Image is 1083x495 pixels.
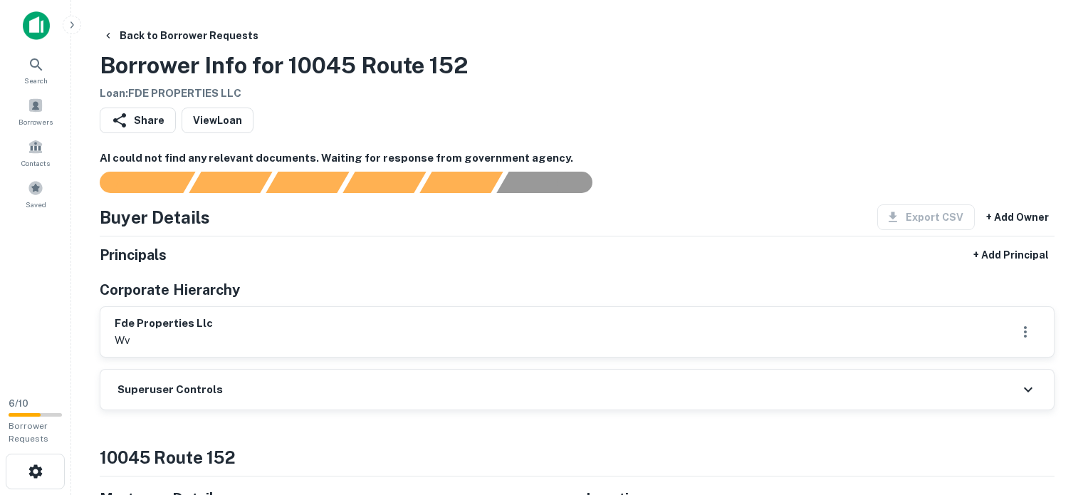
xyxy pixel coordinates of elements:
[4,51,67,89] a: Search
[26,199,46,210] span: Saved
[115,332,213,349] p: wv
[100,85,468,102] h6: Loan : FDE PROPERTIES LLC
[419,172,503,193] div: Principals found, still searching for contact information. This may take time...
[117,382,223,398] h6: Superuser Controls
[9,398,28,409] span: 6 / 10
[182,108,253,133] a: ViewLoan
[189,172,272,193] div: Your request is received and processing...
[24,75,48,86] span: Search
[100,279,240,301] h5: Corporate Hierarchy
[100,444,1055,470] h4: 10045 route 152
[100,150,1055,167] h6: AI could not find any relevant documents. Waiting for response from government agency.
[100,204,210,230] h4: Buyer Details
[266,172,349,193] div: Documents found, AI parsing details...
[100,108,176,133] button: Share
[97,23,264,48] button: Back to Borrower Requests
[4,133,67,172] a: Contacts
[342,172,426,193] div: Principals found, AI now looking for contact information...
[968,242,1055,268] button: + Add Principal
[23,11,50,40] img: capitalize-icon.png
[980,204,1055,230] button: + Add Owner
[1012,381,1083,449] iframe: Chat Widget
[100,244,167,266] h5: Principals
[4,174,67,213] a: Saved
[83,172,189,193] div: Sending borrower request to AI...
[9,421,48,444] span: Borrower Requests
[21,157,50,169] span: Contacts
[4,92,67,130] a: Borrowers
[19,116,53,127] span: Borrowers
[497,172,609,193] div: AI fulfillment process complete.
[100,48,468,83] h3: Borrower Info for 10045 Route 152
[115,316,213,332] h6: fde properties llc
